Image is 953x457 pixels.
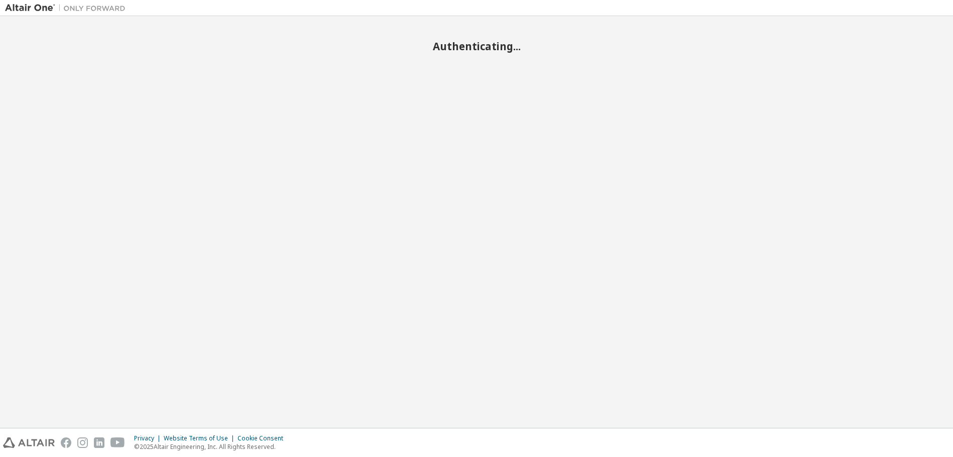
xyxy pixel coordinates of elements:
img: linkedin.svg [94,437,104,448]
div: Cookie Consent [237,434,289,442]
img: altair_logo.svg [3,437,55,448]
img: youtube.svg [110,437,125,448]
img: facebook.svg [61,437,71,448]
div: Privacy [134,434,164,442]
div: Website Terms of Use [164,434,237,442]
p: © 2025 Altair Engineering, Inc. All Rights Reserved. [134,442,289,451]
img: instagram.svg [77,437,88,448]
img: Altair One [5,3,131,13]
h2: Authenticating... [5,40,948,53]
